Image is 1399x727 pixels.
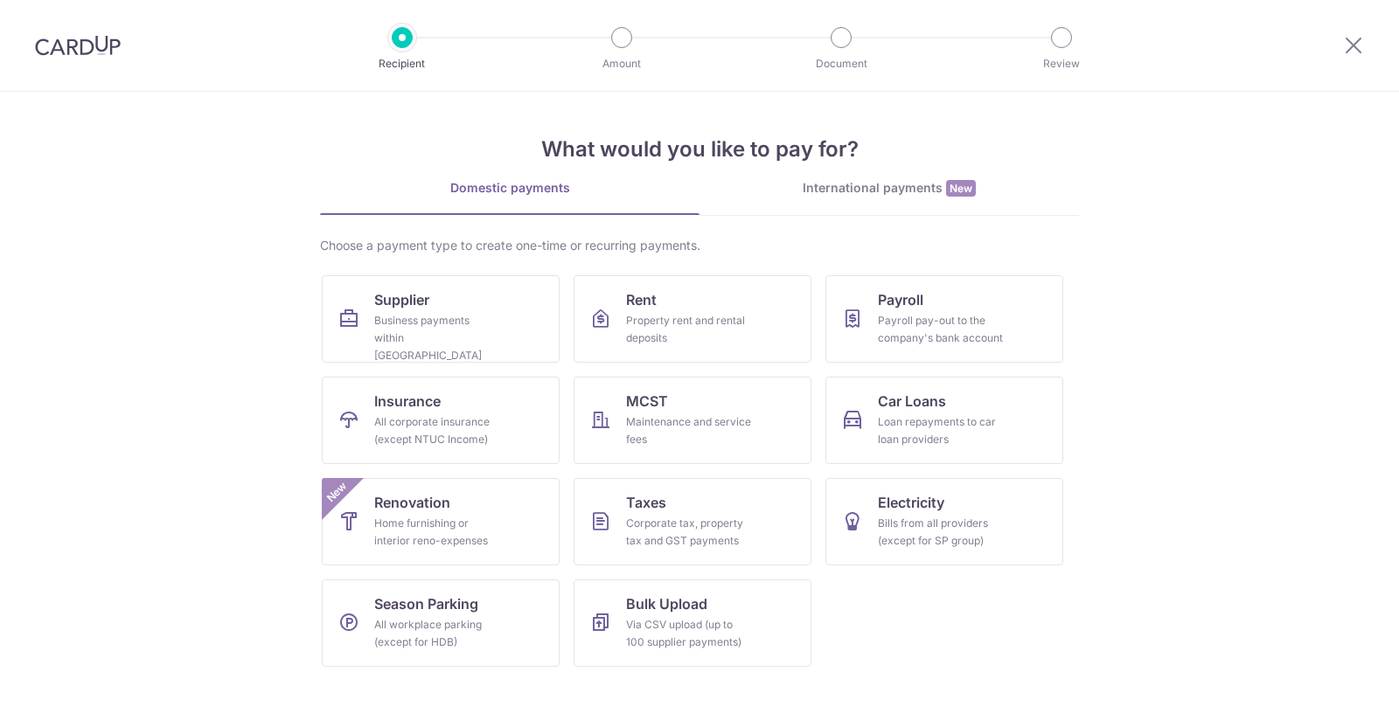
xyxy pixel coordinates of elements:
[557,55,686,73] p: Amount
[338,55,467,73] p: Recipient
[626,312,752,347] div: Property rent and rental deposits
[776,55,906,73] p: Document
[320,179,699,197] div: Domestic payments
[878,492,944,513] span: Electricity
[626,616,752,651] div: Via CSV upload (up to 100 supplier payments)
[574,377,811,464] a: MCSTMaintenance and service fees
[374,593,478,614] span: Season Parking
[374,616,500,651] div: All workplace parking (except for HDB)
[574,579,811,667] a: Bulk UploadVia CSV upload (up to 100 supplier payments)
[374,312,500,364] div: Business payments within [GEOGRAPHIC_DATA]
[825,478,1063,565] a: ElectricityBills from all providers (except for SP group)
[574,275,811,363] a: RentProperty rent and rental deposits
[626,289,657,310] span: Rent
[574,478,811,565] a: TaxesCorporate tax, property tax and GST payments
[878,515,1004,550] div: Bills from all providers (except for SP group)
[825,275,1063,363] a: PayrollPayroll pay-out to the company's bank account
[878,391,946,412] span: Car Loans
[626,492,666,513] span: Taxes
[699,179,1079,197] div: International payments
[323,478,351,507] span: New
[322,275,560,363] a: SupplierBusiness payments within [GEOGRAPHIC_DATA]
[35,35,121,56] img: CardUp
[997,55,1126,73] p: Review
[374,413,500,448] div: All corporate insurance (except NTUC Income)
[626,593,707,614] span: Bulk Upload
[878,312,1004,347] div: Payroll pay-out to the company's bank account
[1287,675,1382,718] iframe: Opens a widget where you can find more information
[825,377,1063,464] a: Car LoansLoan repayments to car loan providers
[374,515,500,550] div: Home furnishing or interior reno-expenses
[878,413,1004,448] div: Loan repayments to car loan providers
[322,377,560,464] a: InsuranceAll corporate insurance (except NTUC Income)
[374,289,429,310] span: Supplier
[878,289,923,310] span: Payroll
[320,134,1079,165] h4: What would you like to pay for?
[946,180,976,197] span: New
[626,391,668,412] span: MCST
[374,492,450,513] span: Renovation
[320,237,1079,254] div: Choose a payment type to create one-time or recurring payments.
[626,413,752,448] div: Maintenance and service fees
[374,391,441,412] span: Insurance
[626,515,752,550] div: Corporate tax, property tax and GST payments
[322,579,560,667] a: Season ParkingAll workplace parking (except for HDB)
[322,478,560,565] a: RenovationHome furnishing or interior reno-expensesNew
